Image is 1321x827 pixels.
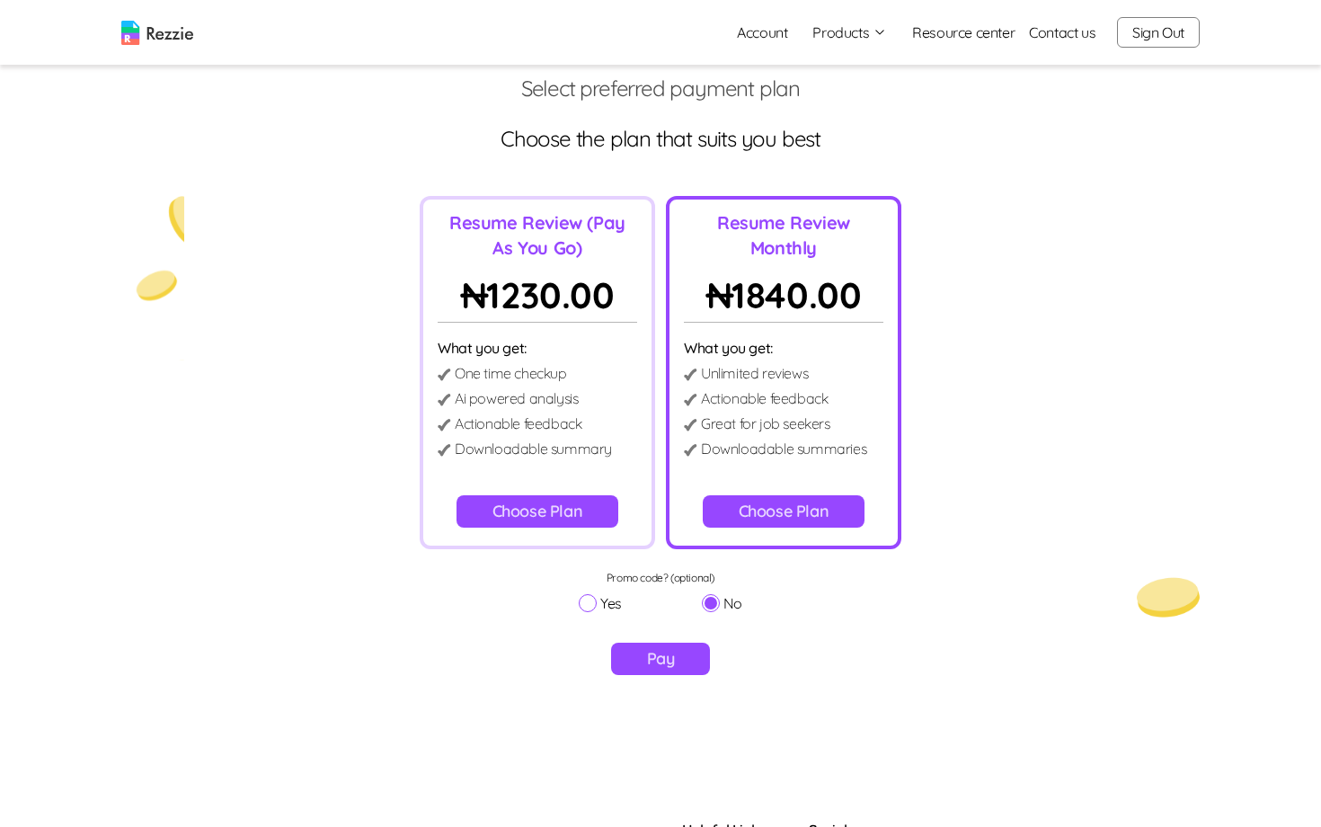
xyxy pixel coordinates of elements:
[455,362,567,384] p: One time checkup
[455,438,612,459] p: Downloadable summary
[684,419,697,431] img: detail
[1029,22,1095,43] a: Contact us
[912,22,1015,43] a: Resource center
[701,438,866,459] p: Downloadable summaries
[723,14,802,50] a: Account
[438,210,637,261] p: Resume Review (Pay As You Go)
[684,337,883,359] p: What you get:
[579,571,742,585] p: Promo code? (optional)
[702,594,720,612] input: No
[702,592,742,614] label: No
[611,643,711,675] button: Pay
[14,74,1307,102] p: Select preferred payment plan
[701,362,808,384] p: Unlimited reviews
[455,413,581,434] p: Actionable feedback
[684,369,697,380] img: detail
[684,268,883,323] p: ₦ 1840.00
[701,387,828,409] p: Actionable feedback
[438,337,637,359] p: What you get:
[455,387,578,409] p: Ai powered analysis
[703,495,865,528] button: Choose Plan
[438,369,451,380] img: detail
[684,210,883,261] p: Resume Review Monthly
[579,594,597,612] input: Yes
[1117,17,1200,48] button: Sign Out
[812,22,887,43] button: Products
[438,444,451,456] img: detail
[121,21,193,45] img: logo
[701,413,830,434] p: Great for job seekers
[684,444,697,456] img: detail
[579,592,622,614] label: Yes
[457,495,619,528] button: Choose Plan
[438,268,637,323] p: ₦ 1230.00
[14,124,1307,153] p: Choose the plan that suits you best
[438,394,451,405] img: detail
[438,419,451,431] img: detail
[684,394,697,405] img: detail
